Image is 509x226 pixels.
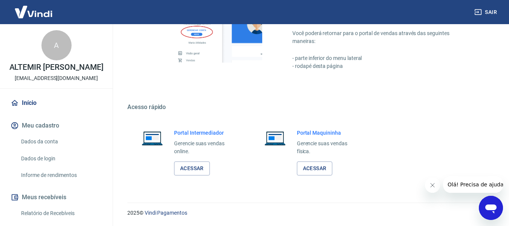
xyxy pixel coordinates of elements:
[18,134,104,149] a: Dados da conta
[145,210,187,216] a: Vindi Pagamentos
[9,95,104,111] a: Início
[425,178,440,193] iframe: Fechar mensagem
[9,117,104,134] button: Meu cadastro
[174,129,237,137] h6: Portal Intermediador
[18,168,104,183] a: Informe de rendimentos
[259,129,291,147] img: Imagem de um notebook aberto
[9,63,104,71] p: ALTEMIR [PERSON_NAME]
[18,206,104,221] a: Relatório de Recebíveis
[127,103,491,111] h5: Acesso rápido
[479,196,503,220] iframe: Botão para abrir a janela de mensagens
[297,161,333,175] a: Acessar
[136,129,168,147] img: Imagem de um notebook aberto
[292,62,473,70] p: - rodapé desta página
[297,129,359,137] h6: Portal Maquininha
[9,0,58,23] img: Vindi
[9,189,104,206] button: Meus recebíveis
[292,54,473,62] p: - parte inferior do menu lateral
[174,140,237,155] p: Gerencie suas vendas online.
[15,74,98,82] p: [EMAIL_ADDRESS][DOMAIN_NAME]
[41,30,72,60] div: A
[5,5,63,11] span: Olá! Precisa de ajuda?
[473,5,500,19] button: Sair
[443,176,503,193] iframe: Mensagem da empresa
[127,209,491,217] p: 2025 ©
[18,151,104,166] a: Dados de login
[292,29,473,45] p: Você poderá retornar para o portal de vendas através das seguintes maneiras:
[297,140,359,155] p: Gerencie suas vendas física.
[174,161,210,175] a: Acessar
